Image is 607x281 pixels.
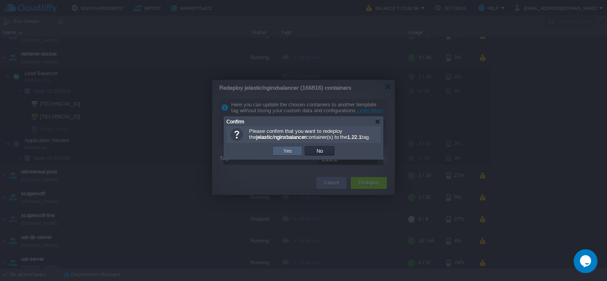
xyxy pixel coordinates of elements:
b: 1.22.1 [347,134,361,140]
button: No [314,147,325,154]
iframe: chat widget [574,249,599,273]
span: Confirm [226,119,244,125]
b: jelastic/nginxbalancer [256,134,306,140]
button: Yes [281,147,294,154]
span: Please confirm that you want to redeploy the container(s) to the tag. [249,128,370,140]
